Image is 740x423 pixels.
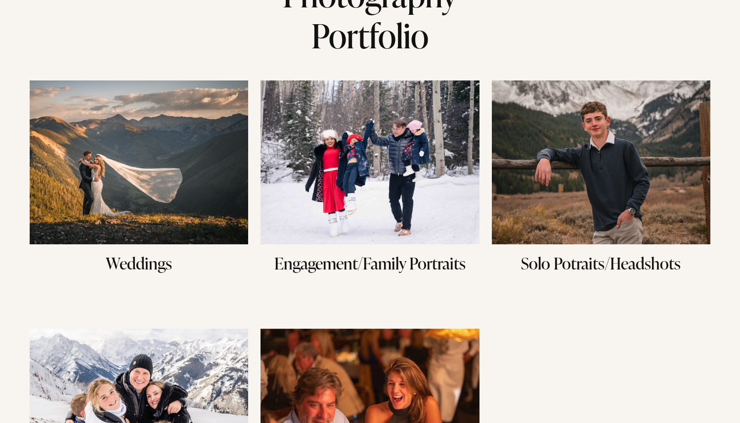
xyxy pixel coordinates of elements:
img: Engagement/Family Portraits [261,80,479,244]
a: Engagement/Family Portraits Engagement/Family Portraits [261,80,479,282]
h3: Weddings [30,252,248,274]
h3: Engagement/Family Portraits [261,252,479,274]
img: Solo Potraits/Headshots [492,80,710,244]
a: Solo Potraits/Headshots Solo Potraits/Headshots [492,80,710,282]
h3: Solo Potraits/Headshots [492,252,710,274]
img: Weddings [30,80,248,244]
a: Weddings Weddings [30,80,248,282]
